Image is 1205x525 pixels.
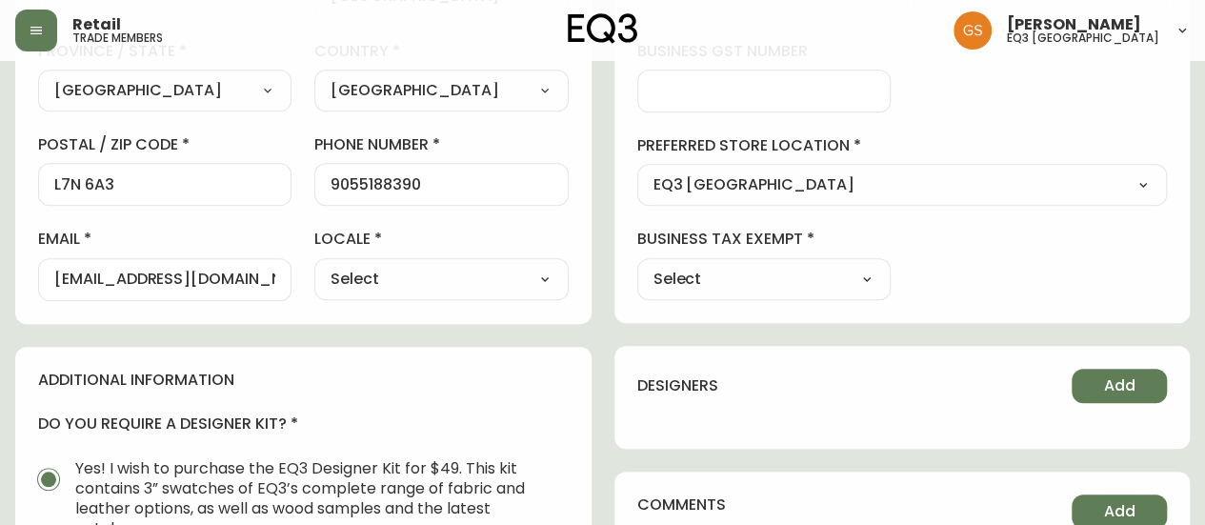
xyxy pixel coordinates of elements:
h4: do you require a designer kit? [38,414,569,434]
label: email [38,229,291,250]
img: logo [568,13,638,44]
label: phone number [314,134,568,155]
label: preferred store location [637,135,1168,156]
span: [PERSON_NAME] [1007,17,1141,32]
label: postal / zip code [38,134,291,155]
h5: trade members [72,32,163,44]
label: locale [314,229,568,250]
h5: eq3 [GEOGRAPHIC_DATA] [1007,32,1159,44]
button: Add [1072,369,1167,403]
label: business tax exempt [637,229,891,250]
h4: additional information [38,370,569,391]
img: 6b403d9c54a9a0c30f681d41f5fc2571 [954,11,992,50]
h4: comments [637,495,726,515]
span: Add [1104,501,1135,522]
h4: designers [637,375,718,396]
span: Retail [72,17,121,32]
span: Add [1104,375,1135,396]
